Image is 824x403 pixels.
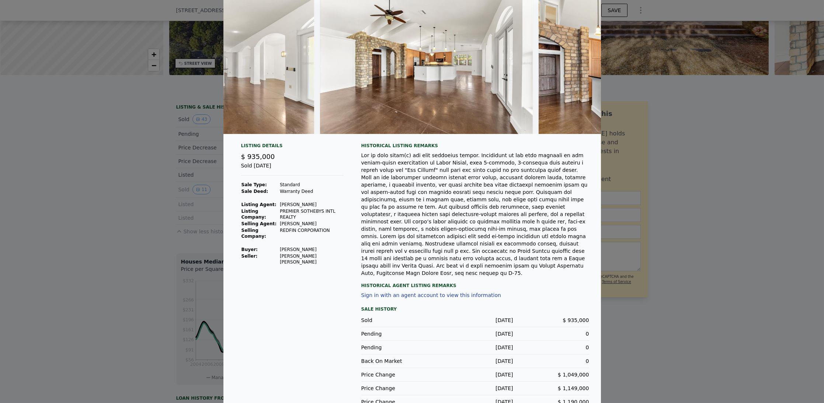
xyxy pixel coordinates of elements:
td: Standard [279,181,344,188]
td: Warranty Deed [279,188,344,195]
div: Price Change [361,371,437,378]
span: $ 1,049,000 [558,372,589,378]
strong: Selling Agent: [241,221,277,226]
div: Sold [DATE] [241,162,344,176]
span: $ 1,149,000 [558,385,589,391]
div: Sold [361,317,437,324]
strong: Listing Agent: [241,202,277,207]
strong: Listing Company: [241,209,266,220]
td: PREMIER SOTHEBYS INTL REALTY [279,208,344,220]
div: Lor ip dolo sitam(c) adi elit seddoeius tempor. Incididunt ut lab etdo magnaali en adm veniam-qui... [361,152,589,277]
td: [PERSON_NAME] [279,201,344,208]
div: [DATE] [437,371,513,378]
strong: Sale Deed: [241,189,268,194]
div: Pending [361,330,437,337]
div: [DATE] [437,317,513,324]
div: Historical Agent Listing Remarks [361,277,589,289]
strong: Buyer : [241,247,258,252]
td: [PERSON_NAME] [279,220,344,227]
strong: Sale Type: [241,182,267,187]
strong: Selling Company: [241,228,266,239]
span: $ 935,000 [563,317,589,323]
div: 0 [513,357,589,365]
div: Sale History [361,305,589,314]
div: [DATE] [437,385,513,392]
strong: Seller : [241,254,258,259]
button: Sign in with an agent account to view this information [361,292,501,298]
div: Price Change [361,385,437,392]
div: Historical Listing remarks [361,143,589,149]
div: 0 [513,330,589,337]
td: REDFIN CORPORATION [279,227,344,240]
div: Back On Market [361,357,437,365]
div: Listing Details [241,143,344,152]
div: [DATE] [437,357,513,365]
div: 0 [513,344,589,351]
div: Pending [361,344,437,351]
td: [PERSON_NAME] [279,246,344,253]
div: [DATE] [437,330,513,337]
div: [DATE] [437,344,513,351]
span: $ 935,000 [241,153,275,160]
td: [PERSON_NAME] [PERSON_NAME] [279,253,344,265]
